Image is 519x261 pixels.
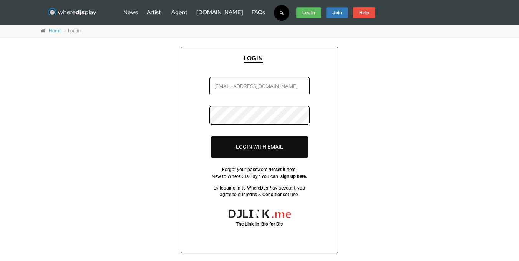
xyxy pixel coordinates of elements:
[171,8,187,16] a: Agent
[63,28,81,35] li: Log in
[209,185,309,198] div: By logging in to WhereDJsPlay account, you agree to our of use.
[252,8,265,16] a: FAQs
[302,10,315,16] strong: Log In
[196,8,243,16] a: [DOMAIN_NAME]
[359,10,369,16] strong: Help
[212,174,278,179] a: New to WhereDJsPlay? You can
[209,77,309,95] input: Email
[245,192,285,197] span: Terms & Conditions
[211,136,308,158] button: LOGIN WITH EMAIL
[209,221,309,228] p: The Link-in-Bio for Djs
[326,7,348,19] a: Join
[296,7,321,19] a: Log In
[48,8,97,17] img: WhereDJsPlay
[49,28,61,33] a: Home
[147,8,161,16] a: Artist
[244,55,263,62] p: LOGIN
[279,174,307,179] a: sign up here.
[280,174,307,179] strong: sign up here.
[270,167,297,172] a: Reset it here.
[123,8,138,16] a: News
[224,206,294,221] img: WhereDJsPlay logo
[209,166,309,173] div: Forgot your password?
[332,10,342,16] strong: Join
[353,7,375,19] a: Help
